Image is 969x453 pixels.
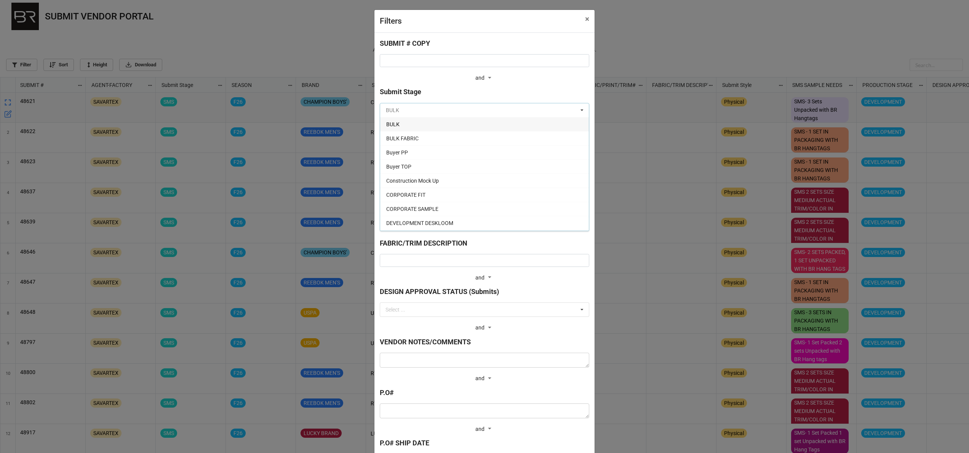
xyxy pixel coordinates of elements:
span: Construction Mock Up [386,178,439,184]
span: BULK [386,121,400,127]
span: BULK FABRIC [386,135,419,141]
div: Select ... [384,305,416,314]
label: P.O# [380,387,394,398]
div: and [475,373,494,384]
label: SUBMIT # COPY [380,38,430,49]
div: and [475,272,494,284]
label: P.O# SHIP DATE [380,438,429,448]
label: VENDOR NOTES/COMMENTS [380,337,471,347]
span: Buyer TOP [386,164,411,170]
div: Filters [380,15,568,27]
span: CORPORATE FIT [386,192,425,198]
span: × [585,14,589,24]
span: DEVELOPMENT DESKLOOM [386,220,453,226]
span: CORPORATE SAMPLE [386,206,438,212]
label: FABRIC/TRIM DESCRIPTION [380,238,467,249]
label: DESIGN APPROVAL STATUS (Submits) [380,286,499,297]
div: and [475,424,494,435]
div: and [475,322,494,334]
span: Buyer PP [386,149,408,156]
div: and [475,72,494,84]
label: Submit Stage [380,87,421,97]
